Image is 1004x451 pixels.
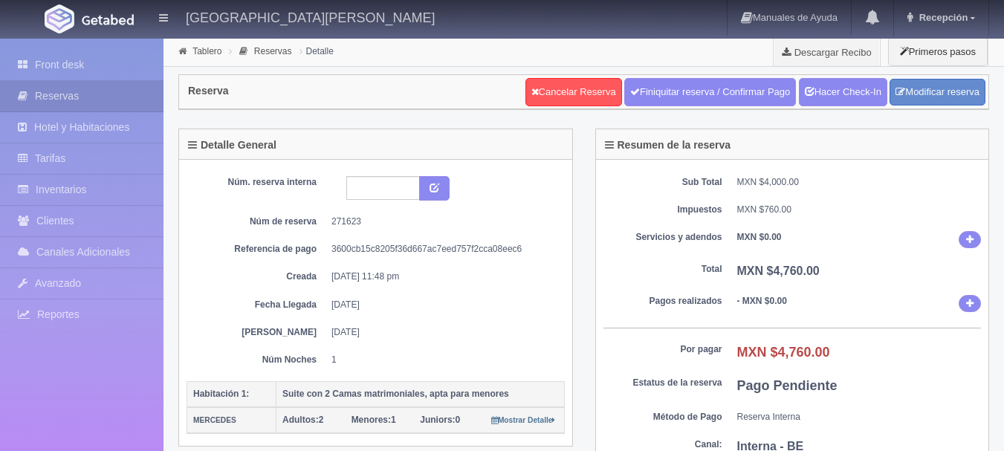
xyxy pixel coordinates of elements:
[525,78,622,106] a: Cancelar Reserva
[737,411,982,424] dd: Reserva Interna
[254,46,292,56] a: Reservas
[737,378,838,393] b: Pago Pendiente
[624,78,796,106] a: Finiquitar reserva / Confirmar Pago
[605,140,731,151] h4: Resumen de la reserva
[737,232,782,242] b: MXN $0.00
[603,295,722,308] dt: Pagos realizados
[331,326,554,339] dd: [DATE]
[331,299,554,311] dd: [DATE]
[282,415,323,425] span: 2
[198,215,317,228] dt: Núm de reserva
[737,204,982,216] dd: MXN $760.00
[603,204,722,216] dt: Impuestos
[331,215,554,228] dd: 271623
[282,415,319,425] strong: Adultos:
[45,4,74,33] img: Getabed
[737,296,787,306] b: - MXN $0.00
[198,299,317,311] dt: Fecha Llegada
[352,415,396,425] span: 1
[276,381,565,407] th: Suite con 2 Camas matrimoniales, apta para menores
[296,44,337,58] li: Detalle
[737,265,820,277] b: MXN $4,760.00
[192,46,221,56] a: Tablero
[188,85,229,97] h4: Reserva
[198,326,317,339] dt: [PERSON_NAME]
[603,438,722,451] dt: Canal:
[890,79,985,106] a: Modificar reserva
[603,343,722,356] dt: Por pagar
[491,415,556,425] a: Mostrar Detalle
[603,411,722,424] dt: Método de Pago
[352,415,391,425] strong: Menores:
[799,78,887,106] a: Hacer Check-In
[420,415,460,425] span: 0
[188,140,276,151] h4: Detalle General
[603,377,722,389] dt: Estatus de la reserva
[737,176,982,189] dd: MXN $4,000.00
[420,415,455,425] strong: Juniors:
[603,263,722,276] dt: Total
[774,37,880,67] a: Descargar Recibo
[888,37,988,66] button: Primeros pasos
[916,12,968,23] span: Recepción
[198,176,317,189] dt: Núm. reserva interna
[193,416,236,424] small: MERCEDES
[603,231,722,244] dt: Servicios y adendos
[737,345,830,360] b: MXN $4,760.00
[331,243,554,256] dd: 3600cb15c8205f36d667ac7eed757f2cca08eec6
[186,7,435,26] h4: [GEOGRAPHIC_DATA][PERSON_NAME]
[198,354,317,366] dt: Núm Noches
[193,389,249,399] b: Habitación 1:
[82,14,134,25] img: Getabed
[331,354,554,366] dd: 1
[198,243,317,256] dt: Referencia de pago
[198,270,317,283] dt: Creada
[603,176,722,189] dt: Sub Total
[331,270,554,283] dd: [DATE] 11:48 pm
[491,416,556,424] small: Mostrar Detalle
